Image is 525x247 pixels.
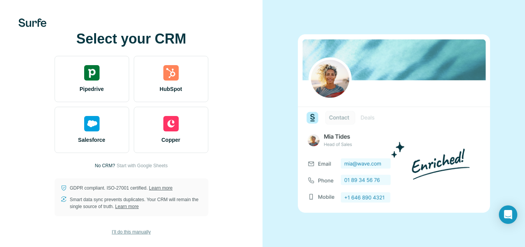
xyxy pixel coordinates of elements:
span: Pipedrive [80,85,104,93]
img: copper's logo [163,116,179,131]
a: Learn more [115,204,139,209]
div: Open Intercom Messenger [499,205,517,224]
p: No CRM? [95,162,115,169]
img: pipedrive's logo [84,65,100,81]
a: Learn more [149,185,173,191]
span: Copper [161,136,180,144]
button: Start with Google Sheets [116,162,168,169]
span: I’ll do this manually [112,229,151,235]
h1: Select your CRM [55,31,208,47]
img: salesforce's logo [84,116,100,131]
p: Smart data sync prevents duplicates. Your CRM will remain the single source of truth. [70,196,202,210]
img: none image [298,34,490,213]
p: GDPR compliant. ISO-27001 certified. [70,185,173,192]
img: hubspot's logo [163,65,179,81]
span: HubSpot [159,85,182,93]
button: I’ll do this manually [106,226,156,238]
span: Salesforce [78,136,105,144]
img: Surfe's logo [18,18,47,27]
